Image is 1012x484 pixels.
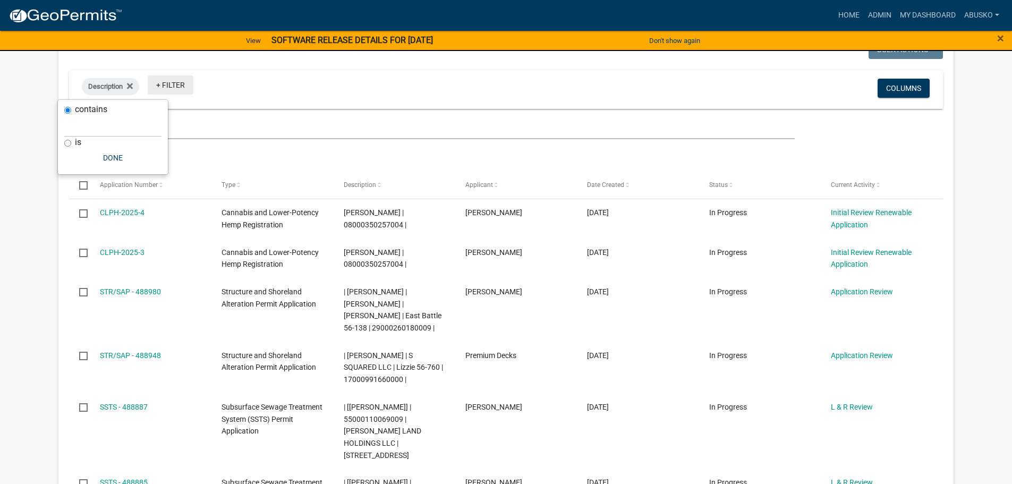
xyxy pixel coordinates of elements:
[465,248,522,257] span: Vickie Ludwig
[69,173,89,198] datatable-header-cell: Select
[465,351,516,360] span: Premium Decks
[88,82,123,90] span: Description
[344,351,443,384] span: | Emma Swenson | S SQUARED LLC | Lizzie 56-760 | 17000991660000 |
[465,181,493,189] span: Applicant
[344,181,376,189] span: Description
[148,75,193,95] a: + Filter
[100,248,144,257] a: CLPH-2025-3
[64,148,161,167] button: Done
[878,79,930,98] button: Columns
[242,32,265,49] a: View
[69,117,794,139] input: Search for applications
[100,403,148,411] a: SSTS - 488887
[344,403,421,460] span: | [Alexis Newark] | 55000110069009 | HOFF LAND HOLDINGS LLC | 20098 PELICAN DR S
[587,403,609,411] span: 10/06/2025
[821,173,942,198] datatable-header-cell: Current Activity
[344,287,441,332] span: | Alexis Newark | MARY L THOMPSON | TIMOTHY W THOMPSON | East Battle 56-138 | 29000260180009 |
[211,173,333,198] datatable-header-cell: Type
[831,181,875,189] span: Current Activity
[90,173,211,198] datatable-header-cell: Application Number
[831,287,893,296] a: Application Review
[960,5,1004,26] a: abusko
[222,403,322,436] span: Subsurface Sewage Treatment System (SSTS) Permit Application
[709,181,728,189] span: Status
[577,173,699,198] datatable-header-cell: Date Created
[831,403,873,411] a: L & R Review
[587,287,609,296] span: 10/07/2025
[75,105,107,114] label: contains
[75,138,81,147] label: is
[222,287,316,308] span: Structure and Shoreland Alteration Permit Application
[709,403,747,411] span: In Progress
[100,287,161,296] a: STR/SAP - 488980
[709,248,747,257] span: In Progress
[896,5,960,26] a: My Dashboard
[455,173,577,198] datatable-header-cell: Applicant
[222,208,319,229] span: Cannabis and Lower-Potency Hemp Registration
[100,181,158,189] span: Application Number
[831,248,912,269] a: Initial Review Renewable Application
[831,351,893,360] a: Application Review
[333,173,455,198] datatable-header-cell: Description
[587,208,609,217] span: 10/07/2025
[271,35,433,45] strong: SOFTWARE RELEASE DETAILS FOR [DATE]
[834,5,864,26] a: Home
[709,208,747,217] span: In Progress
[709,287,747,296] span: In Progress
[222,248,319,269] span: Cannabis and Lower-Potency Hemp Registration
[587,351,609,360] span: 10/07/2025
[344,248,406,269] span: Vickie Ludwig | 08000350257004 |
[831,208,912,229] a: Initial Review Renewable Application
[222,351,316,372] span: Structure and Shoreland Alteration Permit Application
[645,32,704,49] button: Don't show again
[997,32,1004,45] button: Close
[344,208,406,229] span: Vickie Ludwig | 08000350257004 |
[100,208,144,217] a: CLPH-2025-4
[709,351,747,360] span: In Progress
[997,31,1004,46] span: ×
[465,403,522,411] span: Scott M Ellingson
[465,287,522,296] span: Brad
[864,5,896,26] a: Admin
[465,208,522,217] span: Vickie Ludwig
[699,173,821,198] datatable-header-cell: Status
[587,248,609,257] span: 10/07/2025
[587,181,624,189] span: Date Created
[100,351,161,360] a: STR/SAP - 488948
[222,181,235,189] span: Type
